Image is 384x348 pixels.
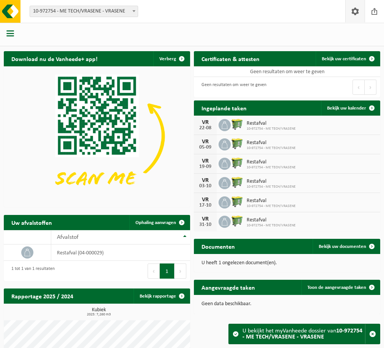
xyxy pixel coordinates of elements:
p: U heeft 1 ongelezen document(en). [201,260,373,266]
img: WB-0660-HPE-GN-50 [231,137,244,150]
span: 10-972754 - ME TECH/VRASENE [247,146,296,150]
a: Bekijk uw certificaten [316,51,379,66]
span: Toon de aangevraagde taken [307,285,366,290]
h2: Download nu de Vanheede+ app! [4,51,105,66]
span: Ophaling aanvragen [135,220,176,225]
button: Previous [148,263,160,279]
span: 10-972754 - ME TECH/VRASENE [247,223,296,228]
h2: Documenten [194,239,242,254]
span: 10-972754 - ME TECH/VRASENE [247,204,296,208]
span: Restafval [247,121,296,127]
span: Restafval [247,217,296,223]
span: Verberg [159,56,176,61]
button: Previous [353,80,365,95]
img: WB-0660-HPE-GN-50 [231,195,244,208]
a: Ophaling aanvragen [129,215,189,230]
div: 05-09 [198,145,213,150]
span: 10-972754 - ME TECH/VRASENE [247,127,296,131]
h2: Uw afvalstoffen [4,215,60,230]
span: Restafval [247,159,296,165]
h2: Aangevraagde taken [194,280,263,295]
a: Bekijk uw kalender [321,100,379,116]
span: 10-972754 - ME TECH/VRASENE - VRASENE [30,6,138,17]
img: Download de VHEPlus App [4,66,190,206]
button: Verberg [153,51,189,66]
td: Geen resultaten om weer te geven [194,66,380,77]
div: VR [198,177,213,183]
span: Bekijk uw kalender [327,106,366,111]
img: WB-0660-HPE-GN-50 [231,176,244,189]
h2: Rapportage 2025 / 2024 [4,288,81,303]
span: Bekijk uw documenten [319,244,366,249]
div: 03-10 [198,183,213,189]
p: Geen data beschikbaar. [201,301,373,307]
a: Toon de aangevraagde taken [301,280,379,295]
div: VR [198,139,213,145]
h2: Certificaten & attesten [194,51,267,66]
div: VR [198,216,213,222]
button: 1 [160,263,175,279]
span: Bekijk uw certificaten [322,56,366,61]
div: U bekijkt het myVanheede dossier van [242,324,365,344]
span: 10-972754 - ME TECH/VRASENE [247,185,296,189]
button: Next [365,80,376,95]
span: 10-972754 - ME TECH/VRASENE [247,165,296,170]
div: VR [198,197,213,203]
img: WB-0660-HPE-GN-50 [231,118,244,131]
div: Geen resultaten om weer te geven [198,79,266,96]
div: VR [198,119,213,125]
a: Bekijk rapportage [134,288,189,304]
img: WB-0660-HPE-GN-50 [231,157,244,169]
img: WB-0660-HPE-GN-50 [231,215,244,227]
button: Next [175,263,186,279]
div: 19-09 [198,164,213,169]
strong: 10-972754 - ME TECH/VRASENE - VRASENE [242,328,362,340]
h3: Kubiek [8,307,190,317]
div: VR [198,158,213,164]
h2: Ingeplande taken [194,100,254,115]
a: Bekijk uw documenten [313,239,379,254]
div: 31-10 [198,222,213,227]
span: 2025: 7,260 m3 [8,313,190,317]
span: Restafval [247,198,296,204]
div: 1 tot 1 van 1 resultaten [8,263,55,279]
span: Afvalstof [57,234,79,240]
td: restafval (04-000029) [51,245,190,261]
span: Restafval [247,140,296,146]
div: 22-08 [198,125,213,131]
span: Restafval [247,179,296,185]
div: 17-10 [198,203,213,208]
